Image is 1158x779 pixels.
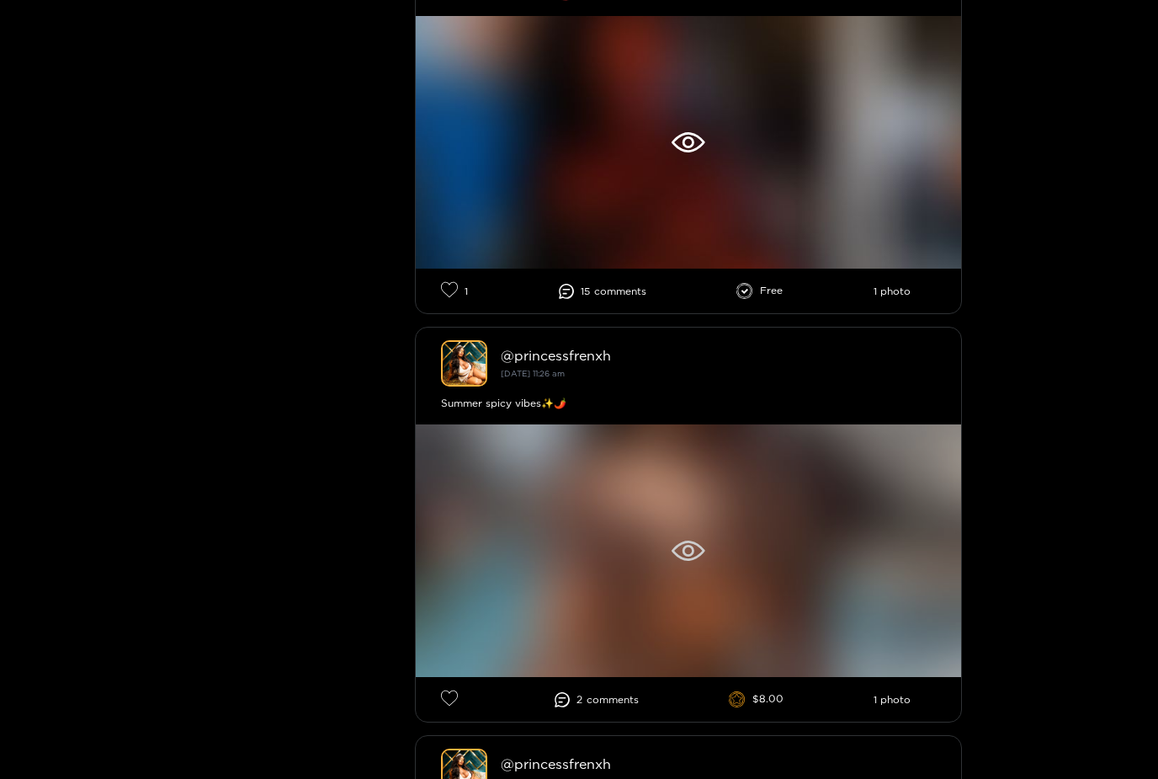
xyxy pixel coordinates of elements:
[594,285,646,297] span: comment s
[559,284,646,299] li: 15
[587,694,639,706] span: comment s
[441,340,487,387] img: princessfrenxh
[874,285,911,297] li: 1 photo
[729,691,784,708] li: $8.00
[874,694,911,706] li: 1 photo
[501,348,936,363] div: @ princessfrenxh
[501,756,936,771] div: @ princessfrenxh
[441,281,468,301] li: 1
[441,395,936,412] div: Summer spicy vibes✨🌶️
[736,283,783,300] li: Free
[501,369,565,378] small: [DATE] 11:26 am
[555,692,639,707] li: 2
